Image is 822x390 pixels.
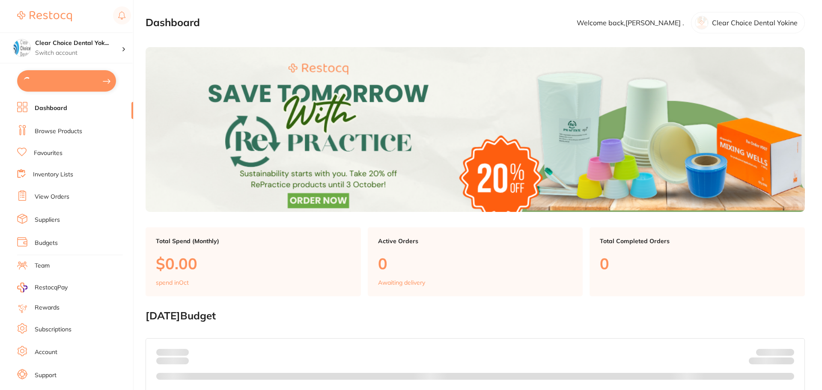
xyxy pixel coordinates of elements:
[17,6,72,26] a: Restocq Logo
[146,17,200,29] h2: Dashboard
[35,193,69,201] a: View Orders
[156,349,189,356] p: Spent:
[378,255,573,272] p: 0
[35,216,60,224] a: Suppliers
[35,325,71,334] a: Subscriptions
[600,238,795,244] p: Total Completed Orders
[35,239,58,247] a: Budgets
[600,255,795,272] p: 0
[749,356,794,366] p: Remaining:
[35,371,57,380] a: Support
[35,304,60,312] a: Rewards
[35,262,50,270] a: Team
[35,39,122,48] h4: Clear Choice Dental Yokine
[779,359,794,366] strong: $0.00
[146,47,805,212] img: Dashboard
[35,127,82,136] a: Browse Products
[368,227,583,297] a: Active Orders0Awaiting delivery
[590,227,805,297] a: Total Completed Orders0
[146,227,361,297] a: Total Spend (Monthly)$0.00spend inOct
[156,238,351,244] p: Total Spend (Monthly)
[156,279,189,286] p: spend in Oct
[13,39,30,57] img: Clear Choice Dental Yokine
[17,283,68,292] a: RestocqPay
[756,349,794,356] p: Budget:
[35,49,122,57] p: Switch account
[35,348,57,357] a: Account
[17,11,72,21] img: Restocq Logo
[378,279,425,286] p: Awaiting delivery
[34,149,63,158] a: Favourites
[35,283,68,292] span: RestocqPay
[174,348,189,356] strong: $0.00
[378,238,573,244] p: Active Orders
[156,255,351,272] p: $0.00
[777,348,794,356] strong: $NaN
[146,310,805,322] h2: [DATE] Budget
[156,356,189,366] p: month
[33,170,73,179] a: Inventory Lists
[577,19,684,27] p: Welcome back, [PERSON_NAME] .
[35,104,67,113] a: Dashboard
[17,283,27,292] img: RestocqPay
[712,19,798,27] p: Clear Choice Dental Yokine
